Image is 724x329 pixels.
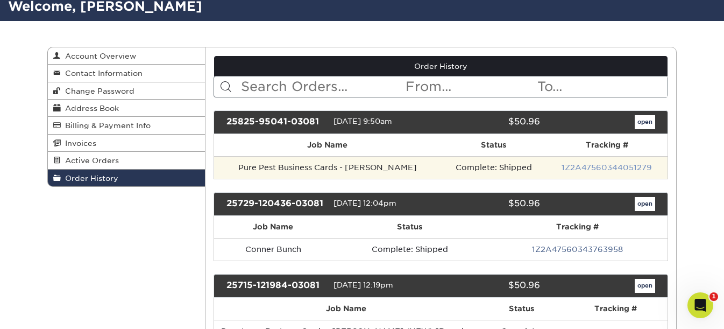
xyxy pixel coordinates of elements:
td: Complete: Shipped [441,156,546,179]
th: Job Name [214,298,479,320]
input: From... [404,76,536,97]
span: 1 [709,292,718,301]
a: 1Z2A47560344051279 [562,163,652,172]
a: Order History [214,56,668,76]
a: Invoices [48,135,205,152]
span: Active Orders [61,156,119,165]
th: Job Name [214,134,442,156]
th: Status [441,134,546,156]
span: Address Book [61,104,119,113]
span: Billing & Payment Info [61,121,151,130]
a: Contact Information [48,65,205,82]
a: Billing & Payment Info [48,117,205,134]
span: [DATE] 12:19pm [333,281,393,289]
input: To... [536,76,668,97]
a: open [635,279,655,293]
a: open [635,197,655,211]
a: Active Orders [48,152,205,169]
a: Change Password [48,82,205,100]
th: Status [479,298,564,320]
th: Tracking # [546,134,668,156]
div: $50.96 [432,197,548,211]
iframe: Intercom live chat [687,292,713,318]
span: Change Password [61,87,134,95]
div: 25825-95041-03081 [218,115,333,129]
span: [DATE] 9:50am [333,117,392,125]
th: Job Name [214,216,332,238]
input: Search Orders... [240,76,405,97]
span: Order History [61,174,118,183]
div: 25715-121984-03081 [218,279,333,293]
td: Conner Bunch [214,238,332,261]
span: Contact Information [61,69,143,78]
td: Pure Pest Business Cards - [PERSON_NAME] [214,156,442,179]
span: [DATE] 12:04pm [333,199,396,207]
th: Status [332,216,487,238]
span: Invoices [61,139,96,148]
a: Address Book [48,100,205,117]
td: Complete: Shipped [332,238,487,261]
a: 1Z2A47560343763958 [532,245,623,254]
span: Account Overview [61,52,136,60]
th: Tracking # [487,216,668,238]
div: $50.96 [432,115,548,129]
div: $50.96 [432,279,548,293]
a: open [635,115,655,129]
a: Order History [48,170,205,186]
a: Account Overview [48,47,205,65]
th: Tracking # [564,298,668,320]
div: 25729-120436-03081 [218,197,333,211]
